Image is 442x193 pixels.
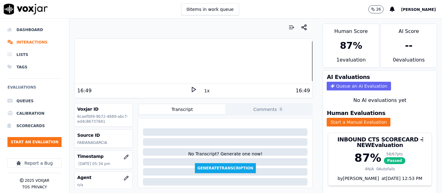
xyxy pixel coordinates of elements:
span: Passed [384,157,406,164]
img: voxjar logo [4,4,48,15]
div: No Transcript? Generate one now! [188,151,262,163]
p: [DATE] 05:34 pm [78,161,130,166]
button: 1x [203,86,211,95]
h3: Agent [77,174,130,181]
p: FABIANAGARCIA [77,140,130,145]
a: Calibration [7,107,62,120]
a: Tags [7,61,62,73]
div: 16:49 [296,87,310,94]
div: Human Score [323,24,379,35]
div: -- [405,40,413,51]
div: No AI evaluations yet [328,97,432,104]
h3: Source ID [77,132,130,138]
h6: Evaluations [7,84,62,95]
h3: INBOUND CTS SCORECARD - NEW Evaluation [332,137,428,148]
h3: Human Evaluations [327,110,385,116]
span: 0 [278,107,284,112]
div: 4 N/A [365,167,374,172]
div: 1 evaluation [323,56,379,67]
button: Transcript [139,104,225,114]
button: TOS [22,185,30,190]
div: by [PERSON_NAME] [328,175,431,185]
a: Interactions [7,36,62,48]
button: Start a Manual Evaluation [327,118,390,126]
h3: Voxjar ID [77,106,130,112]
p: 2025 Voxjar [25,178,49,183]
button: Comments [225,104,312,114]
h3: Timestamp [77,153,130,159]
div: 0 evaluation s [381,56,437,67]
button: Privacy [31,185,47,190]
a: Queues [7,95,62,107]
div: AI Score [381,24,437,35]
a: Scorecards [7,120,62,132]
button: Start an Evaluation [7,137,62,147]
div: at [DATE] 12:53 PM [379,175,422,182]
a: Dashboard [7,24,62,36]
span: [PERSON_NAME] [401,7,436,12]
button: [PERSON_NAME] [401,6,442,13]
a: Lists [7,48,62,61]
p: 26 [376,7,381,12]
button: 26 [368,5,384,13]
div: 87 % [354,152,381,164]
p: n/a [77,182,130,187]
div: 58 / 67 pts [384,152,406,157]
button: Queue an AI Evaluation [327,82,391,90]
div: 16:49 [77,87,91,94]
button: 0items in work queue [181,3,239,15]
h3: AI Evaluations [327,74,370,80]
button: Report a Bug [7,159,62,168]
p: 6caef009-9b72-4689-abc7-ed4c86737841 [77,114,130,124]
button: 26 [368,5,390,13]
div: 87 % [340,40,362,51]
div: 0 Autofails [376,167,395,172]
button: GenerateTranscription [195,163,256,173]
